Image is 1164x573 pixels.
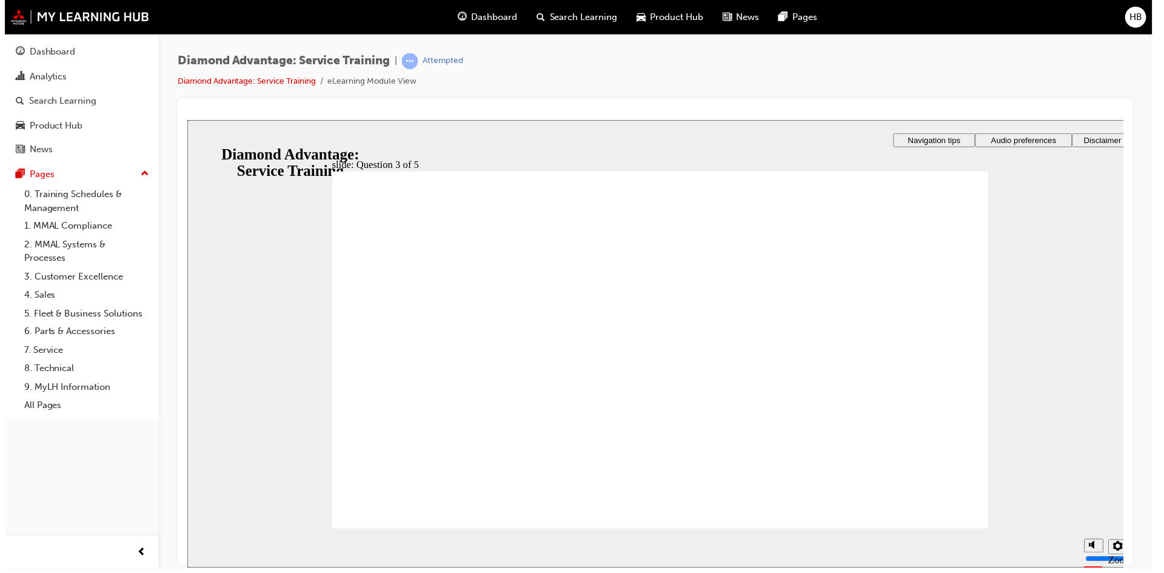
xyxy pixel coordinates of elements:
[25,119,78,133] div: Product Hub
[15,237,150,269] a: 2. MMAL Systems & Processes
[5,164,150,187] button: Pages
[891,13,952,27] button: Disclaimer
[25,169,50,183] div: Pages
[5,66,150,89] a: Analytics
[11,47,20,58] span: guage-icon
[927,422,946,437] button: settings
[11,72,20,83] span: chart-icon
[769,5,828,30] a: pages-iconPages
[650,10,703,24] span: Product Hub
[470,10,516,24] span: Dashboard
[15,218,150,237] a: 1. MMAL Compliance
[133,549,142,564] span: prev-icon
[174,76,313,87] a: Diamond Advantage: Service Training
[793,13,891,27] button: Audio preferences
[15,361,150,380] a: 8. Technical
[11,121,20,132] span: car-icon
[15,398,150,417] a: All Pages
[25,144,48,158] div: News
[400,53,416,70] span: learningRecordVerb_ATTEMPT-icon
[902,16,940,25] span: Disclaimer
[421,56,461,67] div: Attempted
[15,306,150,325] a: 5. Fleet & Business Solutions
[927,437,951,473] label: Zoom to fit
[897,411,945,451] div: misc controls
[711,13,793,27] button: Navigation tips
[15,186,150,218] a: 0. Training Schedules & Management
[636,10,645,25] span: car-icon
[6,9,145,25] img: mmal
[446,5,526,30] a: guage-iconDashboard
[1128,7,1149,28] button: HB
[5,139,150,162] a: News
[723,10,732,25] span: news-icon
[5,39,150,164] button: DashboardAnalyticsSearch LearningProduct HubNews
[392,55,395,69] span: |
[5,90,150,113] a: Search Learning
[11,170,20,181] span: pages-icon
[15,287,150,306] a: 4. Sales
[626,5,713,30] a: car-iconProduct Hub
[11,146,20,156] span: news-icon
[5,41,150,64] a: Dashboard
[725,16,778,25] span: Navigation tips
[549,10,617,24] span: Search Learning
[15,380,150,399] a: 9. MyLH Information
[526,5,626,30] a: search-iconSearch Learning
[25,45,71,59] div: Dashboard
[535,10,544,25] span: search-icon
[174,55,387,69] span: Diamond Advantage: Service Training
[456,10,465,25] span: guage-icon
[713,5,769,30] a: news-iconNews
[1132,10,1145,24] span: HB
[779,10,788,25] span: pages-icon
[15,343,150,362] a: 7. Service
[25,70,62,84] div: Analytics
[793,10,818,24] span: Pages
[136,167,145,183] span: up-icon
[15,269,150,288] a: 3. Customer Excellence
[737,10,760,24] span: News
[903,421,922,435] button: volume
[11,96,19,107] span: search-icon
[904,437,982,446] input: volume
[809,16,874,25] span: Audio preferences
[15,324,150,343] a: 6. Parts & Accessories
[5,115,150,138] a: Product Hub
[24,95,92,109] div: Search Learning
[325,75,414,89] li: eLearning Module View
